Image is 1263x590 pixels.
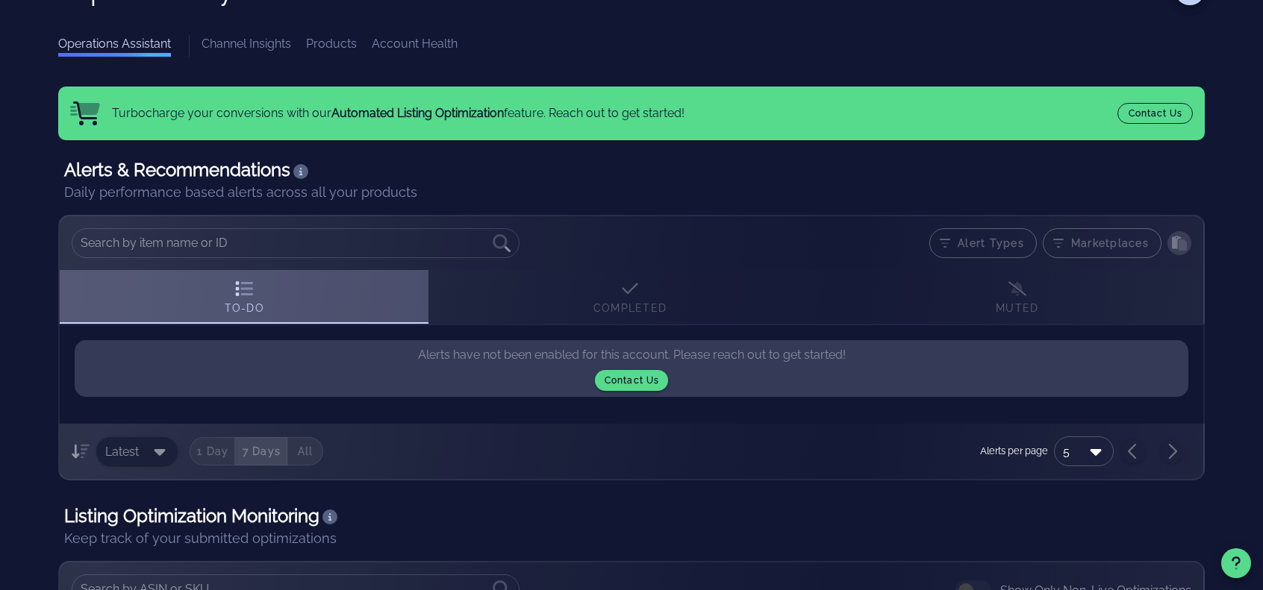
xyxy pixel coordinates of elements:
button: contact us [595,370,669,391]
a: Account Health [372,35,458,57]
small: Alerts per page [980,444,1048,458]
button: Support [1221,548,1251,578]
p: Alerts have not been enabled for this account. Please reach out to get started! [75,340,1188,397]
span: contact us [604,375,659,386]
h1: Listing Optimization Monitoring [64,504,1199,528]
a: To-Do [60,270,428,324]
div: 5 [1063,445,1070,459]
span: Turbocharge your conversions with our feature. Reach out to get started! [112,106,684,120]
span: Automated Listing Optimization [331,106,504,120]
input: Search by item name or ID [81,231,490,255]
div: Daily performance based alerts across all your products [64,182,1199,203]
span: Contact us [1128,108,1183,119]
div: Keep track of your submitted optimizations [64,528,1199,549]
a: Operations Assistant [58,35,171,57]
nav: Pagination Navigation [1114,436,1191,467]
a: Channel Insights [202,35,291,57]
a: Products [306,35,357,57]
h1: Alerts & Recommendations [64,158,1199,182]
button: Contact us [1117,103,1193,124]
div: 5 [1054,436,1114,466]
